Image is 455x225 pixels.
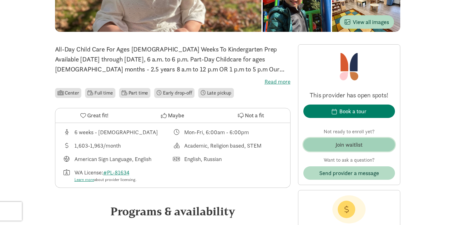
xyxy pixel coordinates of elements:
[55,108,134,123] button: Great fit!
[74,177,94,182] a: Learn more
[303,128,395,135] p: Not ready to enroll yet?
[303,105,395,118] button: Book a tour
[340,15,394,29] button: View all images
[119,88,150,98] li: Part time
[74,168,136,183] div: WA License:
[173,141,283,150] div: This provider's education philosophy
[63,168,173,183] div: License number
[173,128,283,136] div: Class schedule
[168,111,184,120] span: Maybe
[74,128,158,136] div: 6 weeks - [DEMOGRAPHIC_DATA]
[212,108,290,123] button: Not a fit
[184,155,222,163] div: English, Russian
[319,169,379,177] span: Send provider a message
[55,44,291,74] p: All-Day Child Care For Ages [DEMOGRAPHIC_DATA] Weeks To Kindergarten Prep Available [DATE] throug...
[55,78,291,86] label: Read more
[303,91,395,100] p: This provider has open spots!
[87,111,109,120] span: Great fit!
[63,128,173,136] div: Age range for children that this provider cares for
[63,141,173,150] div: Average tuition for this program
[74,155,151,163] div: American Sign Language, English
[74,177,136,183] div: about provider licensing.
[333,50,365,83] img: Provider logo
[336,140,362,149] div: Join waitlist
[303,156,395,164] p: Want to ask a question?
[63,155,173,163] div: Languages taught
[74,141,121,150] div: 1,603-1,963/month
[103,169,129,176] a: #PL-81634
[345,18,389,26] span: View all images
[303,166,395,180] button: Send provider a message
[134,108,212,123] button: Maybe
[184,128,249,136] div: Mon-Fri, 6:00am - 6:00pm
[55,203,291,220] div: Programs & availability
[245,111,264,120] span: Not a fit
[339,107,367,115] div: Book a tour
[173,155,283,163] div: Languages spoken
[55,88,82,98] li: Center
[184,141,261,150] div: Academic, Religion based, STEM
[85,88,115,98] li: Full time
[154,88,195,98] li: Early drop-off
[198,88,234,98] li: Late pickup
[303,138,395,151] button: Join waitlist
